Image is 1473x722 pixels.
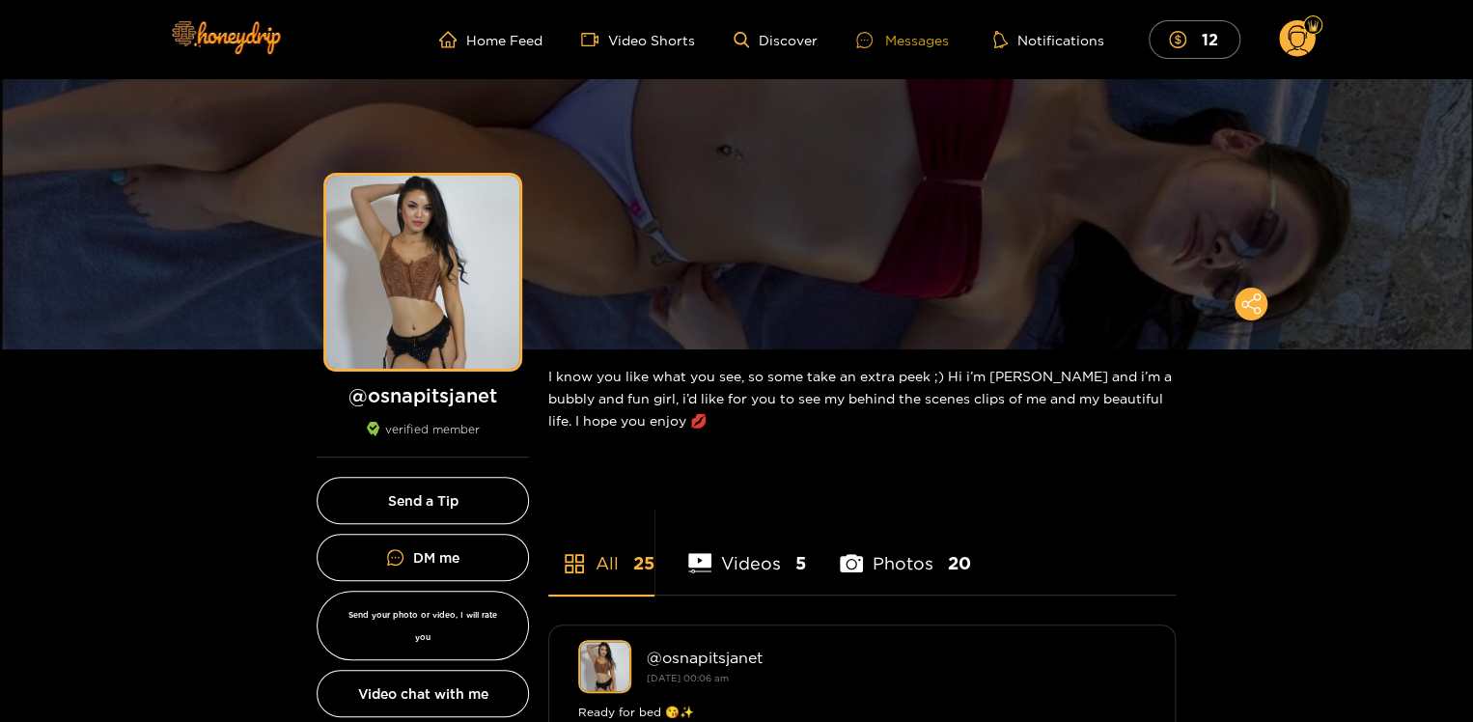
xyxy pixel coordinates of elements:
[647,649,1146,666] div: @ osnapitsjanet
[548,508,654,595] li: All
[317,477,529,524] button: Send a Tip
[633,551,654,575] span: 25
[317,534,529,581] a: DM me
[840,508,971,595] li: Photos
[1149,20,1240,58] button: 12
[581,31,608,48] span: video-camera
[948,551,971,575] span: 20
[578,640,631,693] img: osnapitsjanet
[439,31,466,48] span: home
[795,551,806,575] span: 5
[317,670,529,717] button: Video chat with me
[688,508,806,595] li: Videos
[317,591,529,660] button: Send your photo or video, I will rate you
[1198,29,1220,49] mark: 12
[581,31,695,48] a: Video Shorts
[647,673,729,683] small: [DATE] 00:06 am
[1307,20,1319,32] img: Fan Level
[317,422,529,458] div: verified member
[317,383,529,407] h1: @ osnapitsjanet
[578,703,1146,722] div: Ready for bed 😘✨
[1169,31,1196,48] span: dollar
[856,29,949,51] div: Messages
[734,32,818,48] a: Discover
[548,349,1176,447] div: I know you like what you see, so some take an extra peek ;) Hi i’m [PERSON_NAME] and i’m a bubbly...
[987,30,1110,49] button: Notifications
[563,552,586,575] span: appstore
[439,31,542,48] a: Home Feed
